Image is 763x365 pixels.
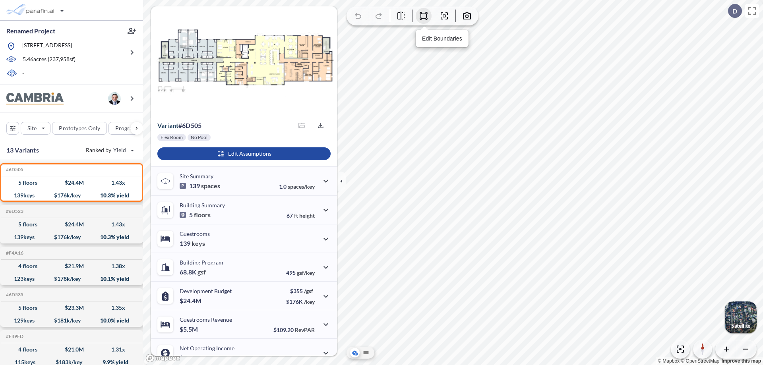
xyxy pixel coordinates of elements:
p: Program [115,124,137,132]
h5: Click to copy the code [4,292,23,297]
h5: Click to copy the code [4,167,23,172]
button: Ranked by Yield [79,144,139,156]
span: spaces/key [288,183,315,190]
h5: Click to copy the code [4,250,23,256]
p: 1.0 [279,183,315,190]
p: - [22,69,24,78]
p: Building Program [180,259,223,266]
a: Mapbox homepage [145,353,180,363]
p: 495 [286,269,315,276]
p: Net Operating Income [180,345,234,351]
p: $109.20 [273,326,315,333]
p: Edit Assumptions [228,150,271,158]
p: Site Summary [180,173,213,180]
span: /key [304,298,315,305]
p: 5 [180,211,211,219]
span: height [299,212,315,219]
button: Prototypes Only [52,122,107,135]
img: Switcher Image [725,301,757,333]
button: Edit Assumptions [157,147,331,160]
p: $24.4M [180,297,203,305]
p: Building Summary [180,202,225,209]
span: RevPAR [295,326,315,333]
span: gsf [198,268,206,276]
p: $5.5M [180,325,199,333]
p: Satellite [731,323,750,329]
p: No Pool [191,134,207,141]
p: Prototypes Only [59,124,100,132]
a: Mapbox [658,358,680,364]
span: /gsf [304,288,313,294]
a: Improve this map [722,358,761,364]
button: Site [21,122,50,135]
img: BrandImage [6,93,64,105]
p: 45.0% [281,355,315,362]
button: Program [108,122,151,135]
p: $2.5M [180,354,199,362]
span: spaces [201,182,220,190]
h5: Click to copy the code [4,334,23,339]
span: keys [192,239,205,247]
p: Guestrooms Revenue [180,316,232,323]
p: 139 [180,239,205,247]
p: Guestrooms [180,230,210,237]
span: floors [194,211,211,219]
p: 5.46 acres ( 237,958 sf) [23,55,76,64]
span: gsf/key [297,269,315,276]
img: user logo [108,92,121,105]
p: [STREET_ADDRESS] [22,41,72,51]
button: Aerial View [350,348,360,357]
p: D [732,8,737,15]
p: Renamed Project [6,27,55,35]
p: Development Budget [180,288,232,294]
p: Edit Boundaries [422,35,462,43]
p: 67 [287,212,315,219]
span: ft [294,212,298,219]
p: Site [27,124,37,132]
a: OpenStreetMap [681,358,719,364]
p: 68.8K [180,268,206,276]
span: Yield [113,146,126,154]
p: $176K [286,298,315,305]
p: 13 Variants [6,145,39,155]
button: Switcher ImageSatellite [725,301,757,333]
p: # 6d505 [157,122,201,129]
p: Flex Room [161,134,183,141]
span: Variant [157,122,178,129]
p: 139 [180,182,220,190]
button: Site Plan [361,348,371,357]
h5: Click to copy the code [4,209,23,214]
span: margin [297,355,315,362]
p: $355 [286,288,315,294]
